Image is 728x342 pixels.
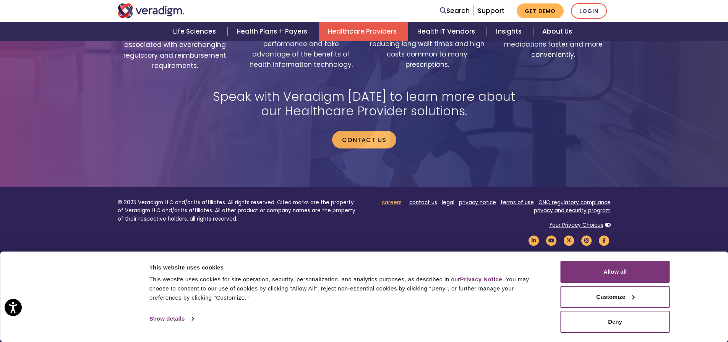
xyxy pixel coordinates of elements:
[598,237,611,244] a: Veradigm Facebook Link
[409,199,437,206] a: contact us
[533,22,581,41] a: About Us
[319,22,408,41] a: Healthcare Providers
[149,263,543,272] div: This website uses cookies
[561,261,670,283] button: Allow all
[118,29,232,71] span: Reduce the administrative burden associated with everchanging regulatory and reimbursement requir...
[561,286,670,308] button: Customize
[440,6,470,16] a: Search
[563,237,576,244] a: Veradigm Twitter Link
[442,199,454,206] a: legal
[496,29,611,60] span: Get patients all their specialty medications faster and more conveniently.
[244,29,358,70] span: Improve practice financial performance and take advantage of the benefits of health information t...
[580,237,593,244] a: Veradigm Instagram Link
[501,199,534,206] a: terms of use
[149,275,543,302] div: This website uses cookies for site operation, security, personalization, and analytics purposes, ...
[332,131,396,148] a: Contact us
[527,237,540,244] a: Veradigm LinkedIn Link
[478,6,504,15] a: Support
[227,22,319,41] a: Health Plans + Payers
[487,22,533,41] a: Insights
[538,199,611,206] a: ONC regulatory compliance
[459,199,496,206] a: privacy notice
[534,207,611,214] a: privacy and security program
[149,313,194,324] a: Show details
[164,22,227,41] a: Life Sciences
[571,3,607,19] a: Login
[370,28,485,70] span: Enhance patient satisfaction by reducing long wait times and high costs common to many prescripti...
[460,276,502,282] a: Privacy Notice
[202,89,527,119] h2: Speak with Veradigm [DATE] to learn more about our Healthcare Provider solutions.
[517,3,564,18] a: Get Demo
[561,311,670,333] button: Deny
[382,199,402,206] a: careers
[549,221,603,229] a: Your Privacy Choices
[408,22,486,41] a: Health IT Vendors
[545,237,558,244] a: Veradigm YouTube Link
[118,3,185,18] img: Veradigm logo
[118,198,358,223] p: © 2025 Veradigm LLC and/or its affiliates. All rights reserved. Cited marks are the property of V...
[581,287,719,333] iframe: Drift Chat Widget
